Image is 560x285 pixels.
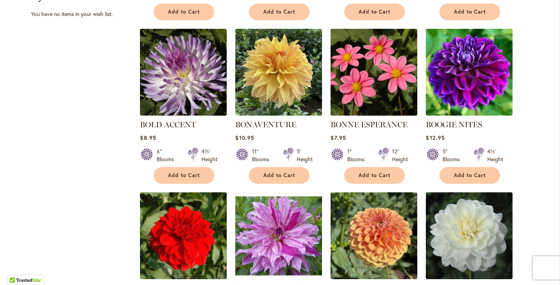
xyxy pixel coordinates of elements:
[439,4,500,20] button: Add to Cart
[249,167,310,184] button: Add to Cart
[235,192,322,279] img: Brandon Michael
[249,4,310,20] button: Add to Cart
[140,273,227,281] a: BORDER CHOICE
[426,134,444,141] span: $12.95
[359,9,390,15] span: Add to Cart
[201,148,217,163] div: 4½' Height
[344,4,405,20] button: Add to Cart
[347,148,369,163] div: 1" Blooms
[297,148,313,163] div: 5' Height
[331,273,417,281] a: BREWSKIE
[140,29,227,116] img: BOLD ACCENT
[140,110,227,117] a: BOLD ACCENT
[439,167,500,184] button: Add to Cart
[6,257,28,279] iframe: Launch Accessibility Center
[331,120,408,129] a: BONNE ESPERANCE
[168,9,200,15] span: Add to Cart
[454,172,486,179] span: Add to Cart
[168,172,200,179] span: Add to Cart
[359,172,390,179] span: Add to Cart
[252,148,274,163] div: 11" Blooms
[426,273,513,281] a: BRIDE TO BE
[154,167,214,184] button: Add to Cart
[140,134,156,141] span: $8.95
[331,110,417,117] a: BONNE ESPERANCE
[487,148,503,163] div: 4½' Height
[331,29,417,116] img: BONNE ESPERANCE
[263,9,295,15] span: Add to Cart
[140,192,227,279] img: BORDER CHOICE
[426,110,513,117] a: BOOGIE NITES
[426,120,482,129] a: BOOGIE NITES
[157,148,178,163] div: 6" Blooms
[235,273,322,281] a: Brandon Michael
[331,134,346,141] span: $7.95
[424,26,515,118] img: BOOGIE NITES
[392,148,408,163] div: 12" Height
[235,29,322,116] img: Bonaventure
[454,9,486,15] span: Add to Cart
[235,110,322,117] a: Bonaventure
[31,10,135,18] div: You have no items in your wish list.
[344,167,405,184] button: Add to Cart
[263,172,295,179] span: Add to Cart
[154,4,214,20] button: Add to Cart
[235,120,296,129] a: BONAVENTURE
[331,192,417,279] img: BREWSKIE
[140,120,196,129] a: BOLD ACCENT
[426,192,513,279] img: BRIDE TO BE
[443,148,464,163] div: 5" Blooms
[235,134,254,141] span: $10.95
